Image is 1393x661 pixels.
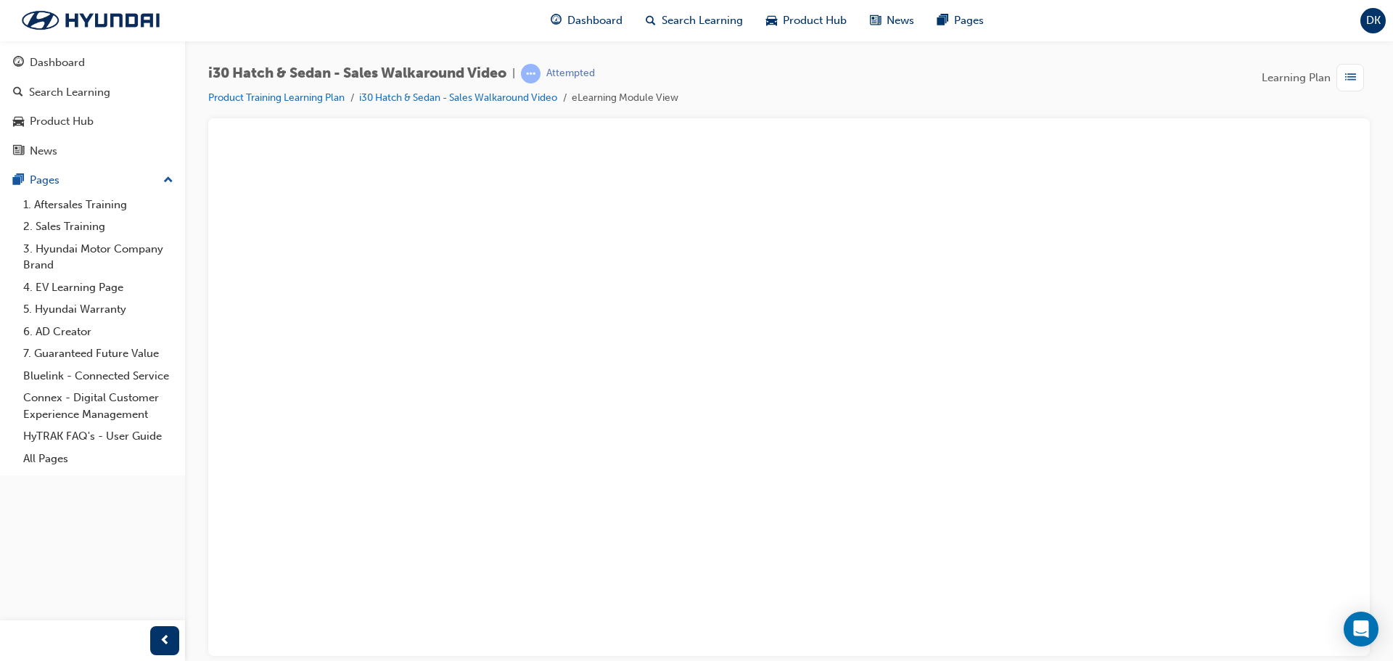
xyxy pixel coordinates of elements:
span: list-icon [1345,69,1356,87]
a: Bluelink - Connected Service [17,365,179,387]
button: Pages [6,167,179,194]
a: 7. Guaranteed Future Value [17,342,179,365]
div: News [30,143,57,160]
span: Pages [954,12,984,29]
li: eLearning Module View [572,90,678,107]
div: Search Learning [29,84,110,101]
span: | [512,65,515,82]
span: Search Learning [662,12,743,29]
div: Pages [30,172,59,189]
a: Product Hub [6,108,179,135]
span: guage-icon [551,12,562,30]
a: guage-iconDashboard [539,6,634,36]
a: 6. AD Creator [17,321,179,343]
img: Trak [7,5,174,36]
button: Learning Plan [1262,64,1370,91]
div: Attempted [546,67,595,81]
span: Learning Plan [1262,70,1331,86]
a: pages-iconPages [926,6,995,36]
a: i30 Hatch & Sedan - Sales Walkaround Video [359,91,557,104]
span: search-icon [13,86,23,99]
a: news-iconNews [858,6,926,36]
span: pages-icon [937,12,948,30]
span: prev-icon [160,632,170,650]
button: DK [1360,8,1386,33]
a: Connex - Digital Customer Experience Management [17,387,179,425]
a: search-iconSearch Learning [634,6,755,36]
span: learningRecordVerb_ATTEMPT-icon [521,64,541,83]
a: Search Learning [6,79,179,106]
span: car-icon [13,115,24,128]
a: Product Training Learning Plan [208,91,345,104]
a: All Pages [17,448,179,470]
a: 5. Hyundai Warranty [17,298,179,321]
span: pages-icon [13,174,24,187]
a: 4. EV Learning Page [17,276,179,299]
span: news-icon [870,12,881,30]
a: Dashboard [6,49,179,76]
span: guage-icon [13,57,24,70]
div: Dashboard [30,54,85,71]
a: 2. Sales Training [17,215,179,238]
a: News [6,138,179,165]
span: News [887,12,914,29]
span: up-icon [163,171,173,190]
a: 1. Aftersales Training [17,194,179,216]
a: car-iconProduct Hub [755,6,858,36]
span: search-icon [646,12,656,30]
span: i30 Hatch & Sedan - Sales Walkaround Video [208,65,506,82]
span: DK [1366,12,1381,29]
a: HyTRAK FAQ's - User Guide [17,425,179,448]
div: Product Hub [30,113,94,130]
span: car-icon [766,12,777,30]
a: 3. Hyundai Motor Company Brand [17,238,179,276]
span: news-icon [13,145,24,158]
div: Open Intercom Messenger [1344,612,1378,646]
span: Product Hub [783,12,847,29]
button: DashboardSearch LearningProduct HubNews [6,46,179,167]
span: Dashboard [567,12,622,29]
